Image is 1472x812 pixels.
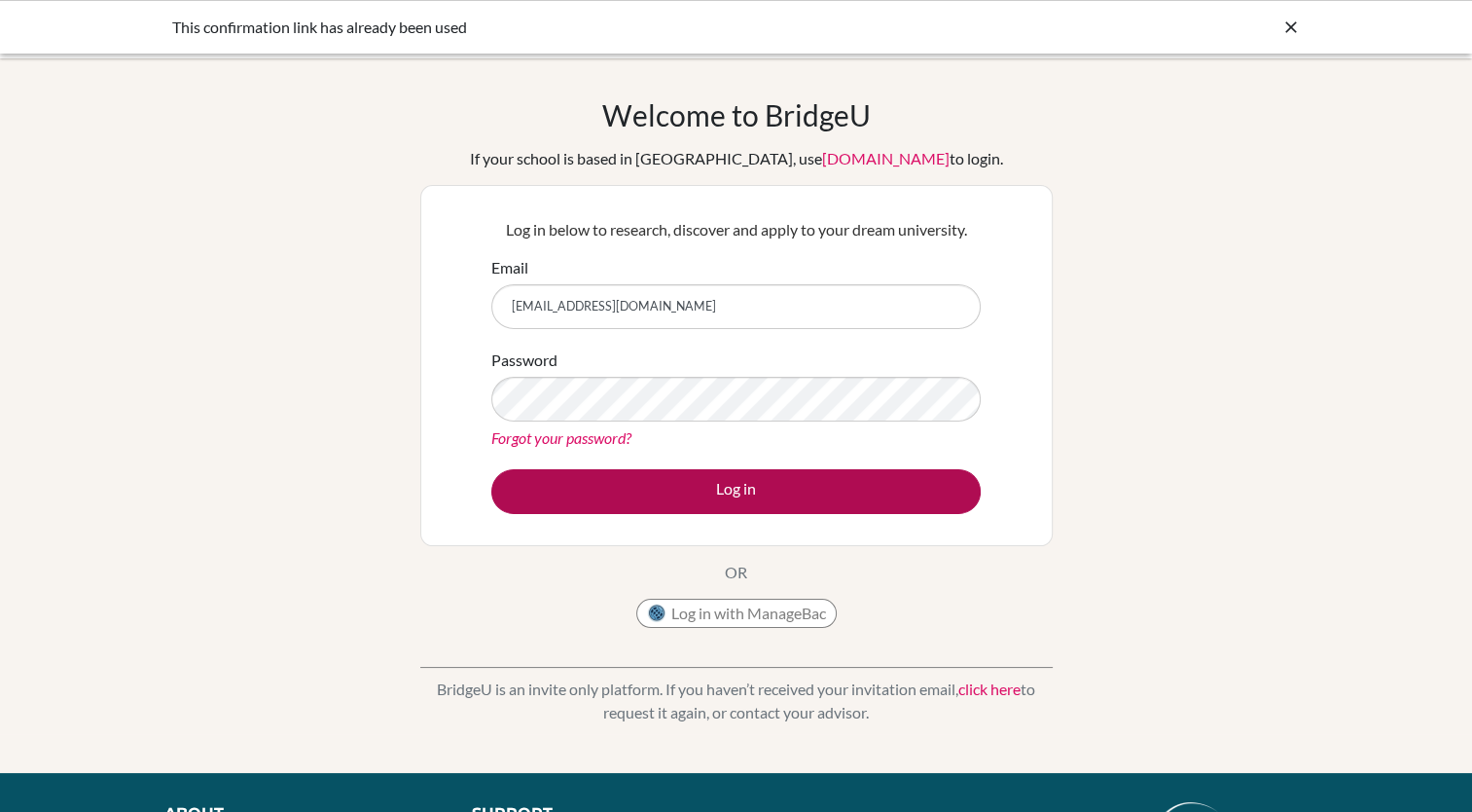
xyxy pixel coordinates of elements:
[725,561,747,584] p: OR
[470,147,1003,170] div: If your school is based in [GEOGRAPHIC_DATA], use to login.
[491,469,981,514] button: Log in
[172,16,1009,39] div: This confirmation link has already been used
[491,218,981,241] p: Log in below to research, discover and apply to your dream university.
[602,97,871,132] h1: Welcome to BridgeU
[958,680,1021,698] a: click here
[420,678,1053,724] p: BridgeU is an invite only platform. If you haven’t received your invitation email, to request it ...
[822,149,950,167] a: [DOMAIN_NAME]
[491,349,557,372] label: Password
[491,256,528,279] label: Email
[491,428,631,447] a: Forgot your password?
[636,599,837,628] button: Log in with ManageBac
